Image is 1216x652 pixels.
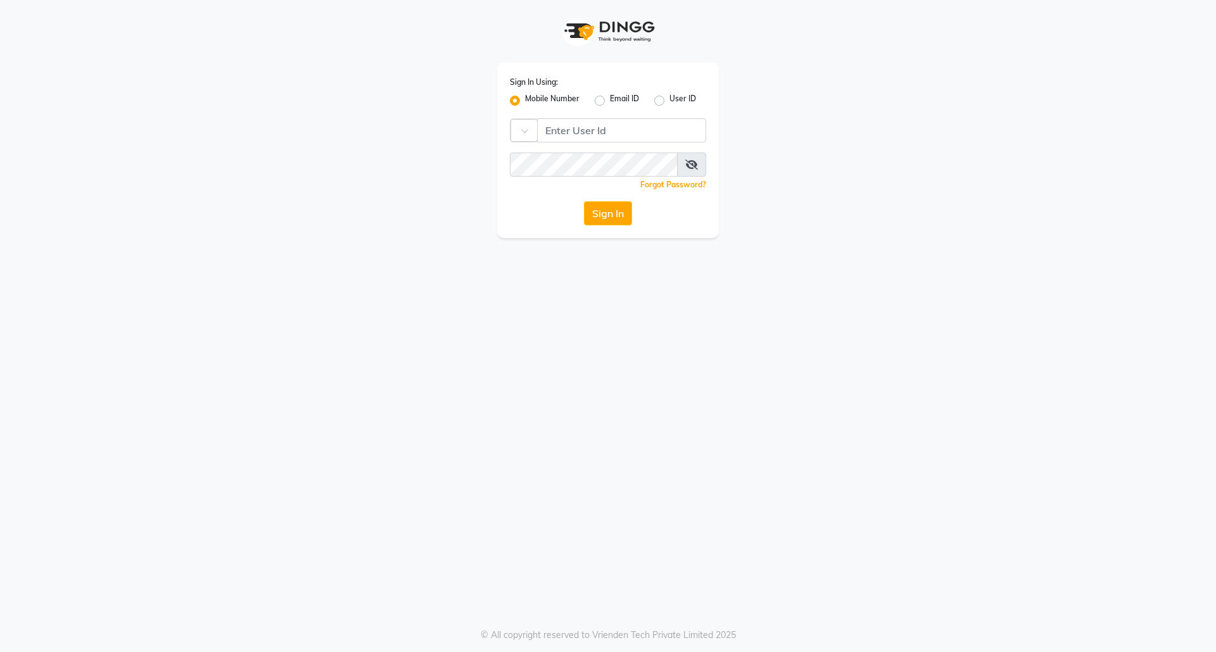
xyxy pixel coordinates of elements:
label: Email ID [610,93,639,108]
img: logo1.svg [557,13,659,50]
a: Forgot Password? [640,180,706,189]
label: Sign In Using: [510,77,558,88]
input: Username [537,118,706,142]
label: User ID [669,93,696,108]
button: Sign In [584,201,632,225]
input: Username [510,153,678,177]
label: Mobile Number [525,93,579,108]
